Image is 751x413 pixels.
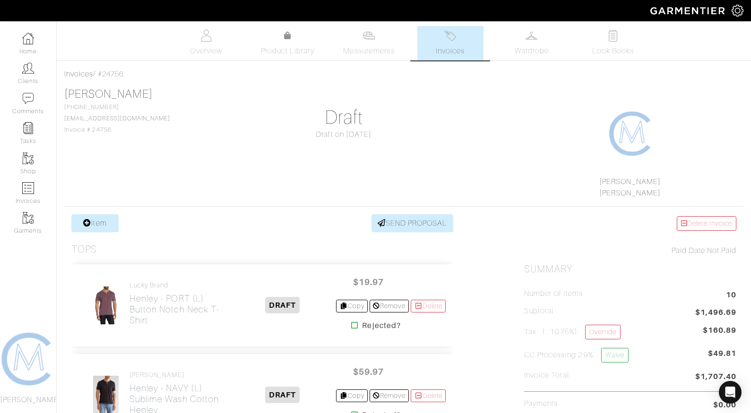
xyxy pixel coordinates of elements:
a: Copy [336,389,368,402]
span: Wardrobe [515,45,549,57]
img: garments-icon-b7da505a4dc4fd61783c78ac3ca0ef83fa9d6f193b1c9dc38574b1d14d53ca28.png [22,212,34,224]
a: Override [585,325,621,339]
a: Copy [336,300,368,312]
img: garmentier-logo-header-white-b43fb05a5012e4ada735d5af1a66efaba907eab6374d6393d1fbf88cb4ef424d.png [646,2,732,19]
img: wardrobe-487a4870c1b7c33e795ec22d11cfc2ed9d08956e64fb3008fe2437562e282088.svg [526,30,537,42]
img: todo-9ac3debb85659649dc8f770b8b6100bb5dab4b48dedcbae339e5042a72dfd3cc.svg [607,30,619,42]
a: Item [71,214,119,232]
img: 1608267731955.png.png [608,110,655,157]
a: Delete [411,300,446,312]
a: [PERSON_NAME] [599,177,661,186]
h5: Tax ( : 10.75%) [524,325,621,339]
img: comment-icon-a0a6a9ef722e966f86d9cbdc48e553b5cf19dbc54f86b18d962a5391bc8f6eb6.png [22,93,34,104]
a: [EMAIL_ADDRESS][DOMAIN_NAME] [64,115,170,122]
h4: Lucky Brand [129,281,229,289]
a: Product Library [254,30,320,57]
span: $49.81 [708,348,736,366]
div: Open Intercom Messenger [719,381,742,404]
h4: [PERSON_NAME] [129,371,229,379]
span: Paid Date: [672,246,707,255]
span: 10 [726,289,736,302]
span: $59.97 [340,362,397,382]
img: clients-icon-6bae9207a08558b7cb47a8932f037763ab4055f8c8b6bfacd5dc20c3e0201464.png [22,62,34,74]
a: Remove [370,300,409,312]
img: gear-icon-white-bd11855cb880d31180b6d7d6211b90ccbf57a29d726f0c71d8c61bd08dd39cc2.png [732,5,743,17]
img: basicinfo-40fd8af6dae0f16599ec9e87c0ef1c0a1fdea2edbe929e3d69a839185d80c458.svg [200,30,212,42]
div: Draft on [DATE] [238,129,450,140]
img: reminder-icon-8004d30b9f0a5d33ae49ab947aed9ed385cf756f9e5892f1edd6e32f2345188e.png [22,122,34,134]
a: Remove [370,389,409,402]
h3: Tops [71,244,97,255]
h2: Summary [524,263,736,275]
img: dashboard-icon-dbcd8f5a0b271acd01030246c82b418ddd0df26cd7fceb0bd07c9910d44c42f6.png [22,33,34,44]
strong: Rejected? [362,320,400,331]
div: Not Paid [524,245,736,256]
span: DRAFT [265,297,300,313]
a: [PERSON_NAME] [599,189,661,197]
span: [PHONE_NUMBER] Invoice # 24756 [64,104,170,133]
a: SEND PROPOSAL [371,214,454,232]
div: / #24756 [64,68,743,80]
a: Invoices [64,70,93,78]
a: Delete [411,389,446,402]
span: $19.97 [340,272,397,292]
span: $1,707.40 [695,371,736,384]
h2: Henley - PORT (L) Button Notch Neck T-Shirt [129,293,229,326]
h5: CC Processing 2.9% [524,348,629,362]
h5: Invoice Total [524,371,569,380]
a: Lucky Brand Henley - PORT (L)Button Notch Neck T-Shirt [129,281,229,326]
span: Measurements [343,45,395,57]
a: Overview [173,26,239,60]
h5: Subtotal [524,307,553,316]
h1: Draft [238,106,450,129]
span: DRAFT [265,387,300,403]
h5: Payments [524,399,558,408]
span: Look Books [592,45,634,57]
a: Waive [601,348,629,362]
a: [PERSON_NAME] [64,88,153,100]
span: Product Library [261,45,314,57]
img: orders-icon-0abe47150d42831381b5fb84f609e132dff9fe21cb692f30cb5eec754e2cba89.png [22,182,34,194]
a: Delete Invoice [677,216,736,231]
a: Measurements [336,26,402,60]
img: garments-icon-b7da505a4dc4fd61783c78ac3ca0ef83fa9d6f193b1c9dc38574b1d14d53ca28.png [22,152,34,164]
a: Invoices [417,26,483,60]
a: Wardrobe [499,26,565,60]
h5: Number of Items [524,289,583,298]
a: Look Books [580,26,646,60]
span: $160.89 [703,325,736,336]
img: 6d1sYZ1A7GQFMuMWxotK7mgF [93,286,119,325]
img: orders-27d20c2124de7fd6de4e0e44c1d41de31381a507db9b33961299e4e07d508b8c.svg [444,30,456,42]
span: Overview [190,45,222,57]
img: measurements-466bbee1fd09ba9460f595b01e5d73f9e2bff037440d3c8f018324cb6cdf7a4a.svg [363,30,375,42]
span: $1,496.69 [695,307,736,320]
span: $0.00 [713,399,736,411]
span: Invoices [436,45,465,57]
